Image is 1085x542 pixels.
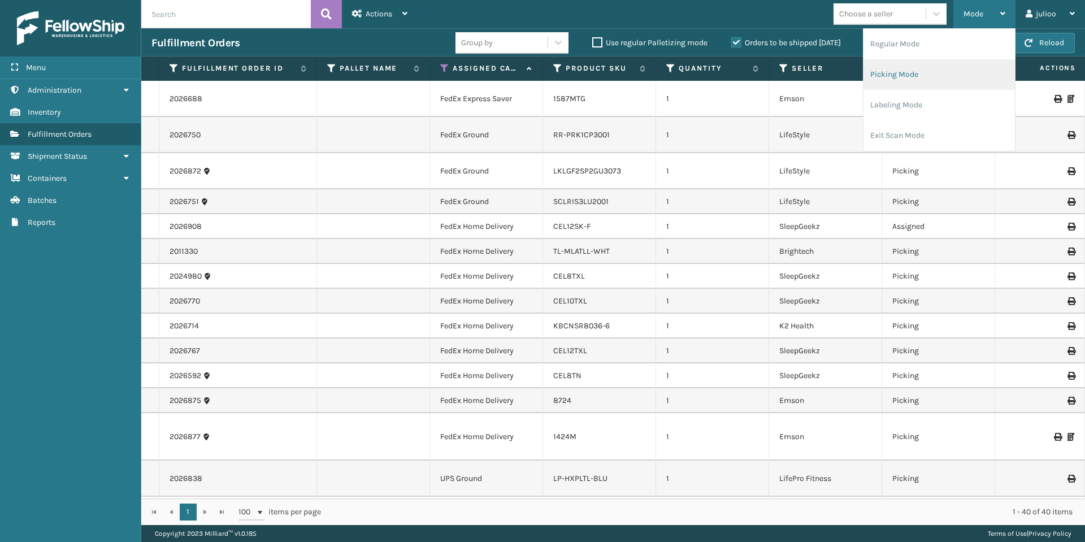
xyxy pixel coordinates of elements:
[1067,248,1074,255] i: Print Label
[1067,433,1074,441] i: Print Packing Slip
[656,413,769,461] td: 1
[769,264,882,289] td: SleepGeekz
[1067,223,1074,231] i: Print Label
[553,346,587,355] a: CEL12TXL
[863,120,1015,151] li: Exit Scan Mode
[238,504,321,521] span: items per page
[1067,167,1074,175] i: Print Label
[430,289,543,314] td: FedEx Home Delivery
[731,38,841,47] label: Orders to be shipped [DATE]
[656,239,769,264] td: 1
[430,264,543,289] td: FedEx Home Delivery
[553,371,581,380] a: CEL8TN
[170,93,202,105] a: 2026688
[592,38,708,47] label: Use regular Palletizing mode
[656,214,769,239] td: 1
[1028,530,1071,537] a: Privacy Policy
[180,504,197,521] a: 1
[366,9,392,19] span: Actions
[1067,372,1074,380] i: Print Label
[1054,433,1061,441] i: Print Label
[769,239,882,264] td: Brightech
[170,196,199,207] a: 2026751
[430,214,543,239] td: FedEx Home Delivery
[769,314,882,339] td: K2 Health
[1067,475,1074,483] i: Print Label
[1067,297,1074,305] i: Print Label
[769,81,882,117] td: Emson
[1014,33,1075,53] button: Reload
[553,246,610,256] a: TL-MLATLL-WHT
[461,37,493,49] div: Group by
[656,189,769,214] td: 1
[656,153,769,189] td: 1
[988,530,1027,537] a: Terms of Use
[170,320,199,332] a: 2026714
[340,63,408,73] label: Pallet Name
[656,117,769,153] td: 1
[863,59,1015,90] li: Picking Mode
[170,296,200,307] a: 2026770
[882,363,995,388] td: Picking
[863,29,1015,59] li: Regular Mode
[337,506,1073,518] div: 1 - 40 of 40 items
[430,239,543,264] td: FedEx Home Delivery
[679,63,747,73] label: Quantity
[656,363,769,388] td: 1
[1067,131,1074,139] i: Print Label
[430,461,543,497] td: UPS Ground
[769,388,882,413] td: Emson
[882,153,995,189] td: Picking
[430,413,543,461] td: FedEx Home Delivery
[182,63,295,73] label: Fulfillment Order Id
[430,153,543,189] td: FedEx Ground
[769,153,882,189] td: LifeStyle
[656,461,769,497] td: 1
[26,63,46,72] span: Menu
[656,314,769,339] td: 1
[882,497,995,522] td: Picking
[769,117,882,153] td: LifeStyle
[430,189,543,214] td: FedEx Ground
[769,497,882,522] td: [PERSON_NAME] Brands
[430,388,543,413] td: FedEx Home Delivery
[882,413,995,461] td: Picking
[170,166,201,177] a: 2026872
[882,289,995,314] td: Picking
[769,461,882,497] td: LifePro Fitness
[238,506,255,518] span: 100
[1054,95,1061,103] i: Print Label
[553,166,621,176] a: LKLGF2SP2GU3073
[553,271,585,281] a: CEL8TXL
[430,497,543,522] td: UPS Ground
[170,129,201,141] a: 2026750
[430,81,543,117] td: FedEx Express Saver
[769,289,882,314] td: SleepGeekz
[430,363,543,388] td: FedEx Home Delivery
[882,339,995,363] td: Picking
[28,85,81,95] span: Administration
[1067,198,1074,206] i: Print Label
[863,90,1015,120] li: Labeling Mode
[1067,95,1074,103] i: Print Packing Slip
[170,431,201,443] a: 2026877
[1067,397,1074,405] i: Print Label
[656,289,769,314] td: 1
[566,63,634,73] label: Product SKU
[656,264,769,289] td: 1
[151,36,240,50] h3: Fulfillment Orders
[28,129,92,139] span: Fulfillment Orders
[170,345,200,357] a: 2026767
[769,413,882,461] td: Emson
[28,196,57,205] span: Batches
[553,130,610,140] a: RR-PRK1CP3001
[769,189,882,214] td: LifeStyle
[170,395,201,406] a: 2026875
[170,221,202,232] a: 2026908
[430,117,543,153] td: FedEx Ground
[769,339,882,363] td: SleepGeekz
[553,222,591,231] a: CEL12SK-F
[553,94,585,103] a: 1587MTG
[882,214,995,239] td: Assigned
[553,474,607,483] a: LP-HXPLTL-BLU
